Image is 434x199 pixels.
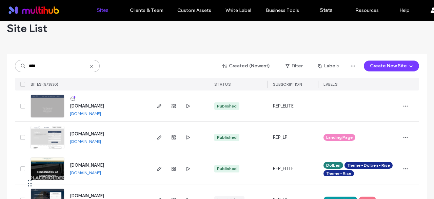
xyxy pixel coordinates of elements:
[326,170,351,177] span: Theme - Rise
[217,134,237,140] div: Published
[70,131,104,136] a: [DOMAIN_NAME]
[312,61,345,71] button: Labels
[355,7,379,13] label: Resources
[70,163,104,168] a: [DOMAIN_NAME]
[31,82,58,87] span: SITES (5/3830)
[217,61,276,71] button: Created (Newest)
[347,162,390,168] span: Theme - Dolben - Rise
[273,134,287,141] span: REP_LP
[266,7,299,13] label: Business Tools
[15,5,29,11] span: Help
[326,134,353,140] span: Landing Page
[7,21,47,35] span: Site List
[273,165,294,172] span: REP_ELITE
[273,82,302,87] span: SUBSCRIPTION
[70,111,101,116] a: [DOMAIN_NAME]
[214,82,231,87] span: STATUS
[70,139,101,144] a: [DOMAIN_NAME]
[130,7,163,13] label: Clients & Team
[279,61,309,71] button: Filter
[320,7,333,13] label: Stats
[364,61,419,71] button: Create New Site
[97,7,108,13] label: Sites
[177,7,211,13] label: Custom Assets
[225,7,251,13] label: White Label
[217,166,237,172] div: Published
[399,7,410,13] label: Help
[70,170,101,175] a: [DOMAIN_NAME]
[326,162,340,168] span: Dolben
[70,103,104,109] a: [DOMAIN_NAME]
[323,82,337,87] span: LABELS
[70,193,104,198] a: [DOMAIN_NAME]
[217,103,237,109] div: Published
[28,173,32,194] div: Drag
[273,103,294,110] span: REP_ELITE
